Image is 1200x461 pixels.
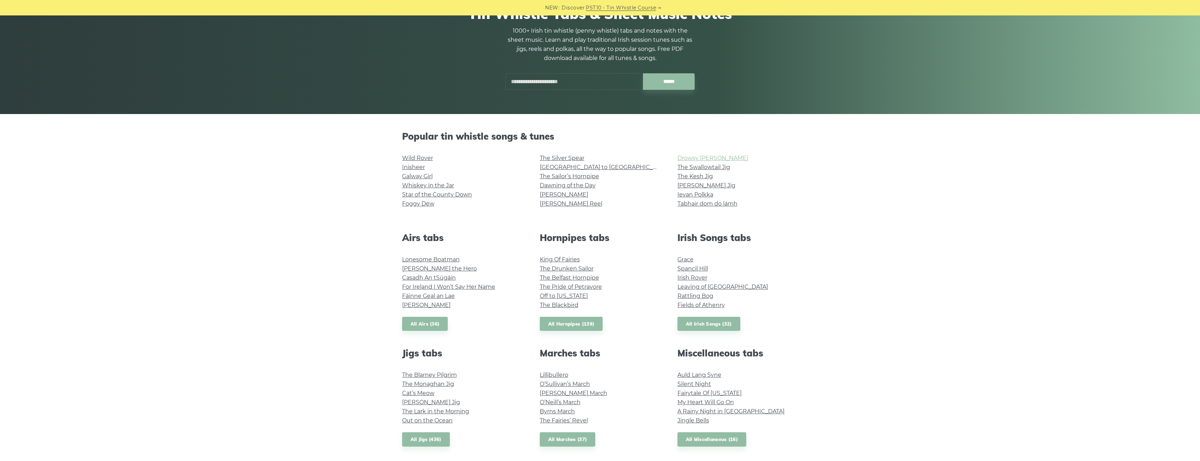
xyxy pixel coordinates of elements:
[677,200,737,207] a: Tabhair dom do lámh
[677,293,713,299] a: Rattling Bog
[677,274,707,281] a: Irish Rover
[677,191,713,198] a: Ievan Polkka
[540,200,602,207] a: [PERSON_NAME] Reel
[677,408,785,415] a: A Rainy Night in [GEOGRAPHIC_DATA]
[402,381,454,387] a: The Monaghan Jig
[402,432,450,447] a: All Jigs (436)
[402,293,455,299] a: Fáinne Geal an Lae
[540,399,581,406] a: O’Neill’s March
[677,232,798,243] h2: Irish Songs tabs
[677,399,734,406] a: My Heart Will Go On
[677,317,740,331] a: All Irish Songs (32)
[540,390,607,396] a: [PERSON_NAME] March
[677,155,748,161] a: Drowsy [PERSON_NAME]
[540,256,580,263] a: King Of Fairies
[545,4,559,12] span: NEW:
[402,131,798,142] h2: Popular tin whistle songs & tunes
[540,182,596,189] a: Dawning of the Day
[540,232,661,243] h2: Hornpipes tabs
[402,173,433,180] a: Galway Girl
[402,348,523,359] h2: Jigs tabs
[540,432,596,447] a: All Marches (37)
[677,182,735,189] a: [PERSON_NAME] Jig
[540,164,669,171] a: [GEOGRAPHIC_DATA] to [GEOGRAPHIC_DATA]
[677,390,742,396] a: Fairytale Of [US_STATE]
[402,256,460,263] a: Lonesome Boatman
[540,302,578,308] a: The Blackbird
[540,372,568,378] a: Lillibullero
[586,4,656,12] a: PST10 - Tin Whistle Course
[402,232,523,243] h2: Airs tabs
[402,302,451,308] a: [PERSON_NAME]
[540,348,661,359] h2: Marches tabs
[402,283,495,290] a: For Ireland I Won’t Say Her Name
[402,390,434,396] a: Cat’s Meow
[562,4,585,12] span: Discover
[402,372,457,378] a: The Blarney Pilgrim
[540,191,588,198] a: [PERSON_NAME]
[402,408,469,415] a: The Lark in the Morning
[402,399,460,406] a: [PERSON_NAME] Jig
[402,164,425,171] a: Inisheer
[540,274,599,281] a: The Belfast Hornpipe
[677,265,708,272] a: Spancil Hill
[402,317,448,331] a: All Airs (36)
[677,283,768,290] a: Leaving of [GEOGRAPHIC_DATA]
[402,155,433,161] a: Wild Rover
[540,265,594,272] a: The Drunken Sailor
[677,302,725,308] a: Fields of Athenry
[677,348,798,359] h2: Miscellaneous tabs
[402,5,798,22] h1: Tin Whistle Tabs & Sheet Music Notes
[677,381,711,387] a: Silent Night
[540,283,602,290] a: The Pride of Petravore
[540,173,599,180] a: The Sailor’s Hornpipe
[402,182,454,189] a: Whiskey in the Jar
[402,274,456,281] a: Casadh An tSúgáin
[540,155,584,161] a: The Silver Spear
[677,372,721,378] a: Auld Lang Syne
[677,256,694,263] a: Grace
[677,164,730,171] a: The Swallowtail Jig
[540,417,588,424] a: The Fairies’ Revel
[540,408,575,415] a: Byrns March
[540,317,603,331] a: All Hornpipes (139)
[677,173,713,180] a: The Kesh Jig
[402,200,434,207] a: Foggy Dew
[540,293,588,299] a: Off to [US_STATE]
[540,381,590,387] a: O’Sullivan’s March
[402,265,477,272] a: [PERSON_NAME] the Hero
[677,432,747,447] a: All Miscellaneous (16)
[402,191,472,198] a: Star of the County Down
[677,417,709,424] a: Jingle Bells
[402,417,453,424] a: Out on the Ocean
[505,26,695,63] p: 1000+ Irish tin whistle (penny whistle) tabs and notes with the sheet music. Learn and play tradi...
